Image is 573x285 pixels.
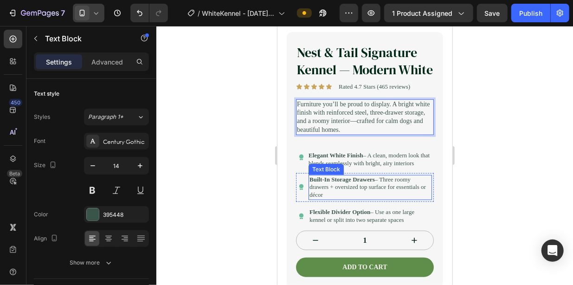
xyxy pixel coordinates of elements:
button: 7 [4,4,69,22]
span: Paragraph 1* [88,113,123,121]
div: Undo/Redo [130,4,168,22]
div: Size [34,159,58,172]
div: 450 [9,99,22,106]
button: Save [477,4,508,22]
p: Settings [46,57,72,67]
div: Publish [519,8,542,18]
button: 1 product assigned [384,4,473,22]
span: WhiteKennel - [DATE] 21:12:38 [202,8,275,18]
div: Open Intercom Messenger [541,240,564,262]
div: Century Gothic [103,137,147,146]
span: 1 product assigned [392,8,452,18]
div: Text style [34,90,59,98]
button: Publish [511,4,550,22]
span: Save [485,9,500,17]
div: Align [34,233,60,245]
div: Font [34,137,45,145]
button: Show more [34,254,149,271]
button: Paragraph 1* [84,109,149,125]
div: Beta [7,170,22,177]
div: Show more [70,258,113,267]
div: Styles [34,113,50,121]
iframe: Design area [277,26,452,285]
p: Text Block [45,33,124,44]
p: Advanced [91,57,123,67]
span: / [198,8,200,18]
div: Color [34,210,48,219]
p: 7 [61,7,65,19]
div: 395448 [103,211,147,219]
